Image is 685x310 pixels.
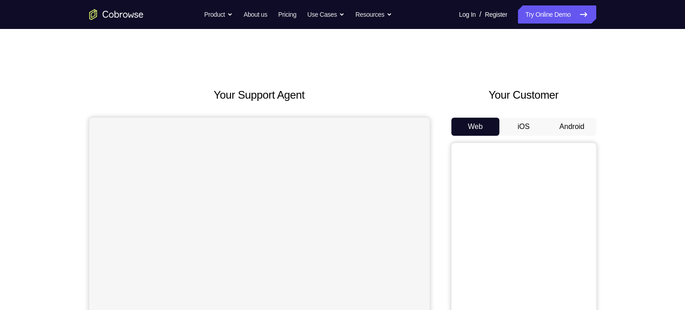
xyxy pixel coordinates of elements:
a: Register [485,5,507,24]
h2: Your Support Agent [89,87,430,103]
button: Android [548,118,596,136]
button: Web [451,118,500,136]
a: About us [244,5,267,24]
a: Pricing [278,5,296,24]
a: Log In [459,5,476,24]
button: iOS [499,118,548,136]
button: Resources [355,5,392,24]
button: Product [204,5,233,24]
a: Try Online Demo [518,5,596,24]
a: Go to the home page [89,9,144,20]
span: / [479,9,481,20]
button: Use Cases [307,5,345,24]
h2: Your Customer [451,87,596,103]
